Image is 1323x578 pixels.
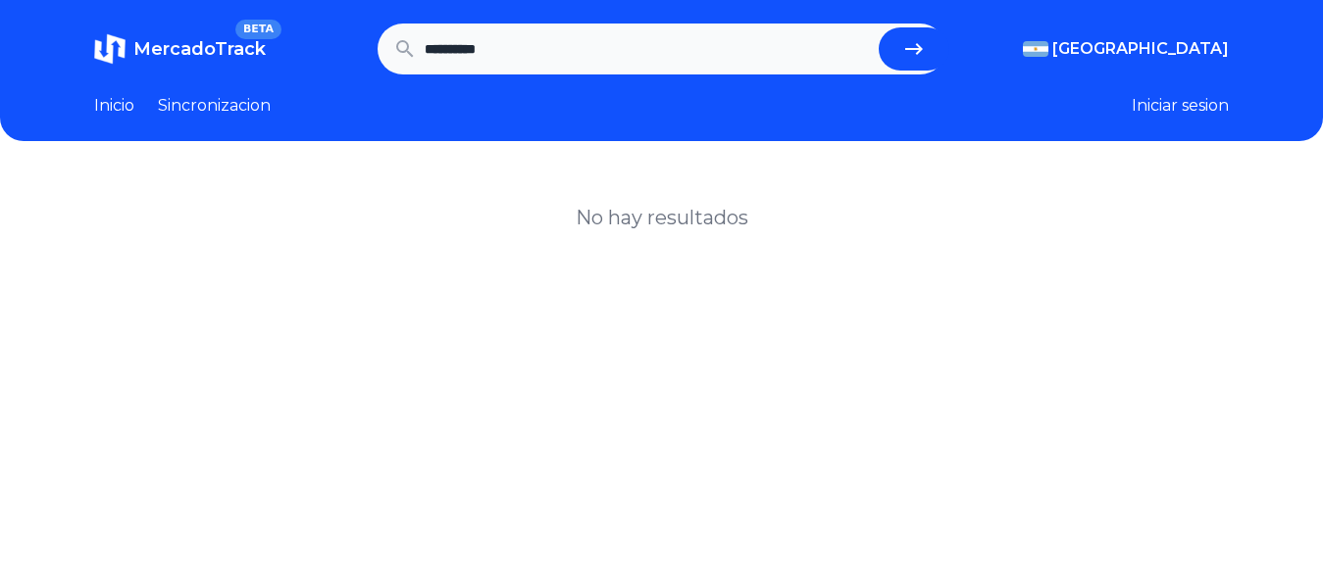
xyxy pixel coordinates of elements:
img: MercadoTrack [94,33,126,65]
button: [GEOGRAPHIC_DATA] [1023,37,1229,61]
img: Argentina [1023,41,1048,57]
span: BETA [235,20,281,39]
span: MercadoTrack [133,38,266,60]
h1: No hay resultados [576,204,748,231]
span: [GEOGRAPHIC_DATA] [1052,37,1229,61]
button: Iniciar sesion [1132,94,1229,118]
a: Inicio [94,94,134,118]
a: MercadoTrackBETA [94,33,266,65]
a: Sincronizacion [158,94,271,118]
